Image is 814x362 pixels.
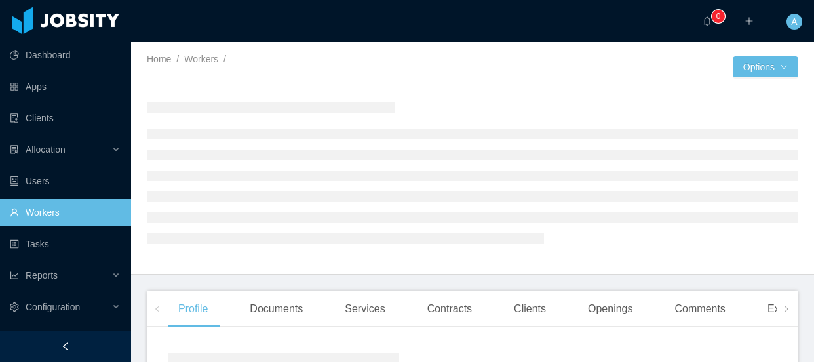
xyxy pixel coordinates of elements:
[10,73,121,100] a: icon: appstoreApps
[503,291,556,327] div: Clients
[577,291,644,327] div: Openings
[10,42,121,68] a: icon: pie-chartDashboard
[791,14,797,30] span: A
[10,168,121,194] a: icon: robotUsers
[10,271,19,280] i: icon: line-chart
[10,145,19,154] i: icon: solution
[26,302,80,312] span: Configuration
[26,144,66,155] span: Allocation
[223,54,226,64] span: /
[417,291,482,327] div: Contracts
[176,54,179,64] span: /
[184,54,218,64] a: Workers
[10,302,19,312] i: icon: setting
[239,291,313,327] div: Documents
[712,10,725,23] sup: 0
[733,56,798,77] button: Optionsicon: down
[10,105,121,131] a: icon: auditClients
[665,291,736,327] div: Comments
[154,306,161,312] i: icon: left
[334,291,395,327] div: Services
[703,16,712,26] i: icon: bell
[10,231,121,257] a: icon: profileTasks
[26,270,58,281] span: Reports
[745,16,754,26] i: icon: plus
[783,306,790,312] i: icon: right
[168,291,218,327] div: Profile
[147,54,171,64] a: Home
[10,199,121,226] a: icon: userWorkers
